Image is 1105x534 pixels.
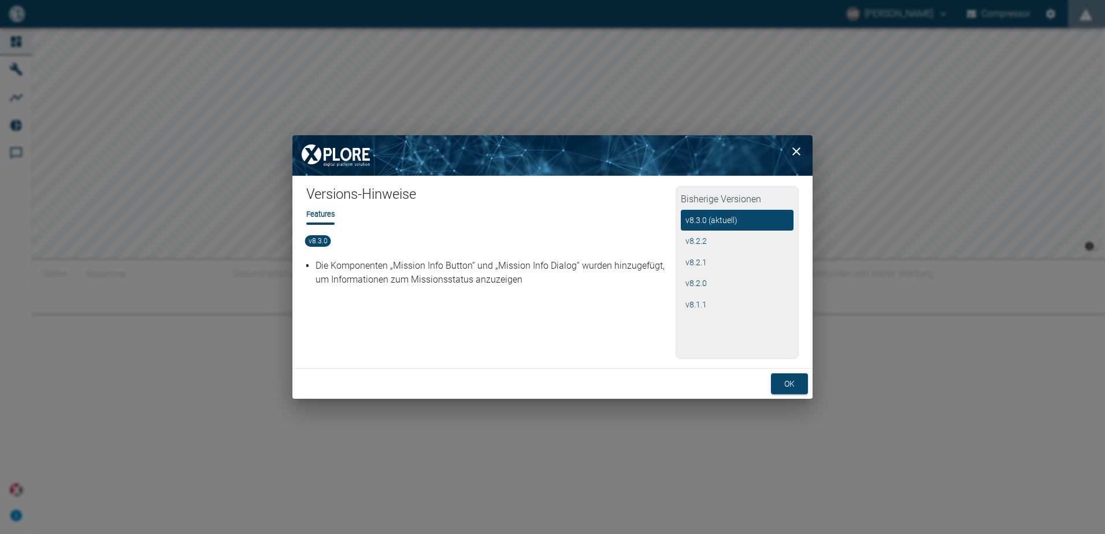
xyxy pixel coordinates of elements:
[785,140,808,163] button: close
[771,373,808,395] button: ok
[292,135,379,176] img: XPLORE Logo
[306,186,676,209] h1: Versions-Hinweise
[681,252,793,273] button: v8.2.1
[292,135,813,176] img: background image
[316,259,672,287] p: Die Komponenten „Mission Info Button“ und „Mission Info Dialog“ wurden hinzugefügt, um Informatio...
[306,209,335,220] li: Features
[681,273,793,294] button: v8.2.0
[305,235,331,247] span: v8.3.0
[681,231,793,252] button: v8.2.2
[681,294,793,316] button: v8.1.1
[681,210,793,231] button: v8.3.0 (aktuell)
[681,191,793,210] h2: Bisherige Versionen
